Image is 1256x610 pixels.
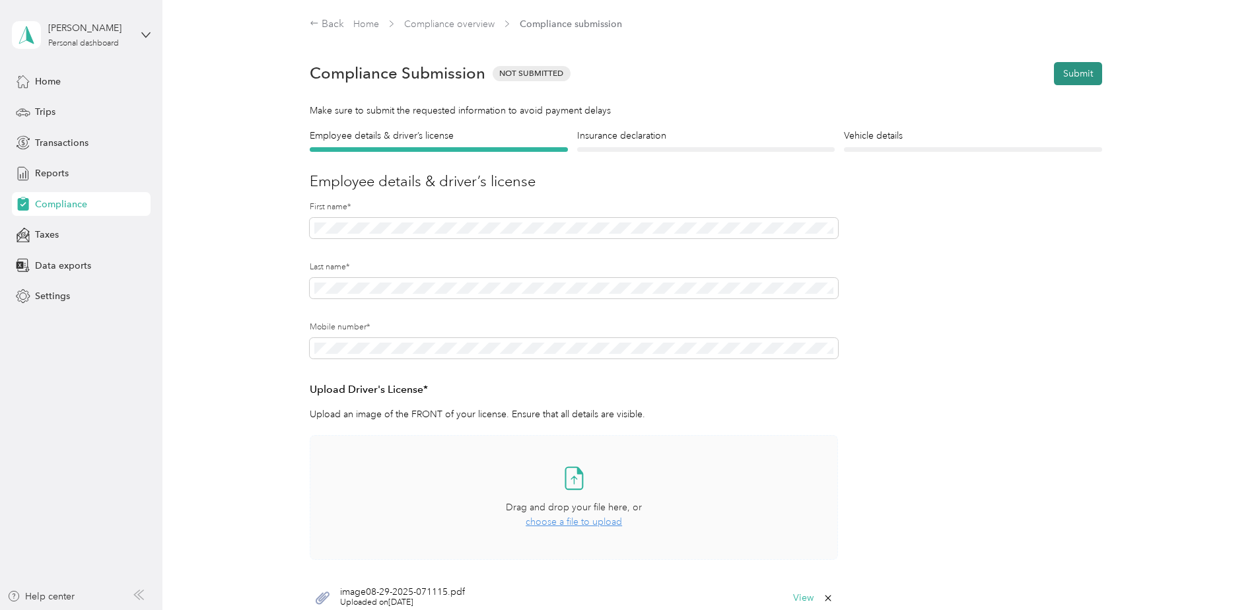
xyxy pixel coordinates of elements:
[310,64,485,83] h1: Compliance Submission
[310,436,837,559] span: Drag and drop your file here, orchoose a file to upload
[340,597,465,609] span: Uploaded on [DATE]
[526,516,622,527] span: choose a file to upload
[35,289,70,303] span: Settings
[844,129,1102,143] h4: Vehicle details
[35,136,88,150] span: Transactions
[520,17,622,31] span: Compliance submission
[7,590,75,603] button: Help center
[493,66,571,81] span: Not Submitted
[48,40,119,48] div: Personal dashboard
[310,170,1102,192] h3: Employee details & driver’s license
[310,261,838,273] label: Last name*
[310,104,1102,118] div: Make sure to submit the requested information to avoid payment delays
[353,18,379,30] a: Home
[340,588,465,597] span: image08-29-2025-071115.pdf
[35,166,69,180] span: Reports
[310,382,838,398] h3: Upload Driver's License*
[35,197,87,211] span: Compliance
[35,259,91,273] span: Data exports
[793,593,814,603] button: View
[1054,62,1102,85] button: Submit
[310,407,838,421] p: Upload an image of the FRONT of your license. Ensure that all details are visible.
[1182,536,1256,610] iframe: Everlance-gr Chat Button Frame
[35,228,59,242] span: Taxes
[48,21,131,35] div: [PERSON_NAME]
[310,201,838,213] label: First name*
[310,17,344,32] div: Back
[310,322,838,333] label: Mobile number*
[404,18,495,30] a: Compliance overview
[506,502,642,513] span: Drag and drop your file here, or
[310,129,568,143] h4: Employee details & driver’s license
[577,129,835,143] h4: Insurance declaration
[35,75,61,88] span: Home
[35,105,55,119] span: Trips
